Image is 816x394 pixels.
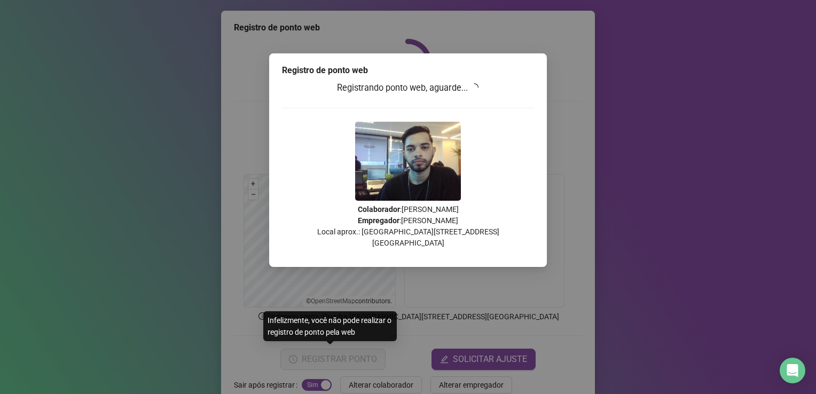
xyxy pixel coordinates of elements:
div: Registro de ponto web [282,64,534,77]
strong: Colaborador [358,205,400,214]
span: loading [469,83,479,92]
strong: Empregador [358,216,399,225]
div: Infelizmente, você não pode realizar o registro de ponto pela web [263,311,397,341]
p: : [PERSON_NAME] : [PERSON_NAME] Local aprox.: [GEOGRAPHIC_DATA][STREET_ADDRESS][GEOGRAPHIC_DATA] [282,204,534,249]
div: Open Intercom Messenger [780,358,805,383]
img: Z [355,122,461,201]
h3: Registrando ponto web, aguarde... [282,81,534,95]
